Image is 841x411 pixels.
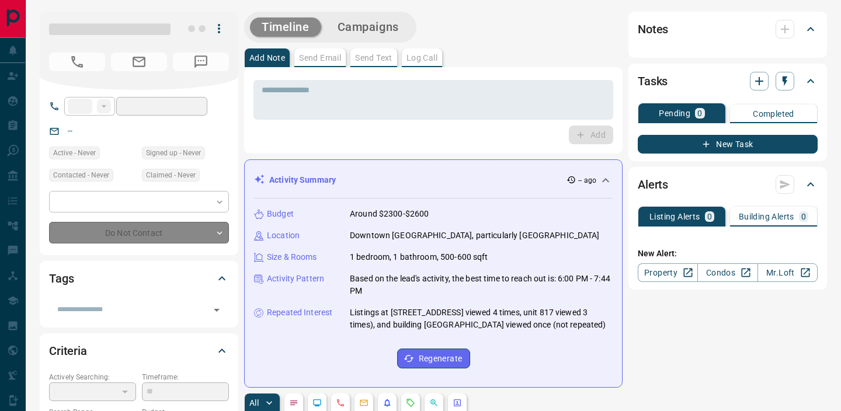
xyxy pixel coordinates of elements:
div: Activity Summary-- ago [254,169,613,191]
h2: Notes [638,20,668,39]
span: Claimed - Never [146,169,196,181]
p: -- ago [578,175,596,186]
div: Alerts [638,170,818,198]
p: Timeframe: [142,372,229,382]
p: Repeated Interest [267,306,332,319]
button: Timeline [250,18,321,37]
a: Condos [697,263,757,282]
p: Budget [267,208,294,220]
p: All [249,399,259,407]
div: Criteria [49,337,229,365]
p: Listings at [STREET_ADDRESS] viewed 4 times, unit 817 viewed 3 times), and building [GEOGRAPHIC_D... [350,306,613,331]
svg: Requests [406,398,415,407]
svg: Agent Actions [453,398,462,407]
button: New Task [638,135,818,154]
p: 0 [707,213,712,221]
p: Location [267,229,300,242]
div: Tags [49,264,229,292]
a: Property [638,263,698,282]
svg: Listing Alerts [383,398,392,407]
h2: Tasks [638,72,668,90]
button: Open [208,302,225,318]
svg: Opportunities [429,398,439,407]
span: Active - Never [53,147,96,159]
h2: Criteria [49,342,87,360]
a: Mr.Loft [757,263,818,282]
p: Listing Alerts [649,213,700,221]
span: No Email [111,53,167,71]
h2: Alerts [638,175,668,194]
span: Contacted - Never [53,169,109,181]
svg: Lead Browsing Activity [312,398,322,407]
div: Do Not Contact [49,222,229,243]
p: 1 bedroom, 1 bathroom, 500-600 sqft [350,251,488,263]
svg: Calls [336,398,345,407]
p: Based on the lead's activity, the best time to reach out is: 6:00 PM - 7:44 PM [350,273,613,297]
p: Size & Rooms [267,251,317,263]
p: 0 [801,213,806,221]
p: Building Alerts [739,213,794,221]
p: 0 [697,109,702,117]
div: Notes [638,15,818,43]
span: No Number [49,53,105,71]
div: Tasks [638,67,818,95]
svg: Notes [289,398,298,407]
p: Around $2300-$2600 [350,208,429,220]
a: -- [68,126,72,135]
button: Regenerate [397,349,470,368]
p: Pending [659,109,690,117]
h2: Tags [49,269,74,288]
p: Downtown [GEOGRAPHIC_DATA], particularly [GEOGRAPHIC_DATA] [350,229,600,242]
svg: Emails [359,398,369,407]
p: New Alert: [638,248,818,260]
p: Completed [753,110,794,118]
span: Signed up - Never [146,147,201,159]
p: Activity Summary [269,174,336,186]
p: Activity Pattern [267,273,324,285]
span: No Number [173,53,229,71]
p: Actively Searching: [49,372,136,382]
p: Add Note [249,54,285,62]
button: Campaigns [326,18,411,37]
